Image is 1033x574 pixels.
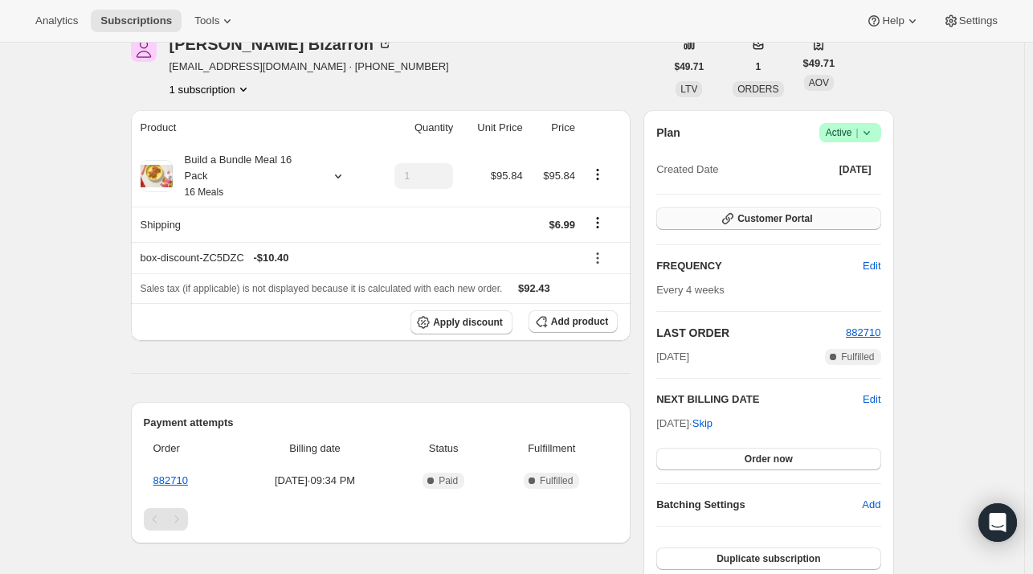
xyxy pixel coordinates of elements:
span: $6.99 [549,219,575,231]
span: LTV [680,84,697,95]
span: $95.84 [543,170,575,182]
th: Product [131,110,373,146]
span: Skip [692,416,712,432]
button: Apply discount [410,310,512,334]
button: Duplicate subscription [656,547,880,570]
div: Build a Bundle Meal 16 Pack [173,152,317,200]
span: Fulfillment [495,441,608,457]
span: Fulfilled [841,351,874,363]
div: box-discount-ZC5DZC [141,250,575,266]
span: Analytics [35,14,78,27]
button: Order now [656,448,880,470]
span: Status [402,441,485,457]
button: Shipping actions [585,214,610,232]
th: Price [528,110,580,146]
span: Duplicate subscription [717,552,820,565]
span: Sales tax (if applicable) is not displayed because it is calculated with each new order. [141,283,503,294]
span: Paid [439,474,458,487]
span: $92.43 [518,282,550,294]
button: Product actions [585,166,610,183]
span: Tools [194,14,219,27]
span: [DATE] · [656,417,712,429]
button: Tools [185,10,245,32]
span: [EMAIL_ADDRESS][DOMAIN_NAME] · [PHONE_NUMBER] [169,59,449,75]
span: Add [862,497,880,513]
button: 882710 [846,325,880,341]
nav: Pagination [144,508,619,531]
th: Order [144,431,234,466]
button: 1 [746,55,771,78]
button: $49.71 [665,55,714,78]
span: [DATE] [839,163,872,176]
span: Subscriptions [100,14,172,27]
a: 882710 [153,474,188,486]
span: [DATE] · 09:34 PM [238,473,392,489]
span: Fulfilled [540,474,573,487]
span: $49.71 [675,60,704,73]
th: Unit Price [458,110,527,146]
span: $95.84 [491,170,523,182]
span: Billing date [238,441,392,457]
button: Help [856,10,929,32]
h2: FREQUENCY [656,258,863,274]
button: Customer Portal [656,207,880,230]
h2: LAST ORDER [656,325,846,341]
th: Quantity [372,110,458,146]
button: Subscriptions [91,10,182,32]
button: Add product [529,310,618,333]
a: 882710 [846,326,880,338]
button: Settings [933,10,1007,32]
button: Edit [853,253,890,279]
span: [DATE] [656,349,689,365]
span: Edit [863,258,880,274]
div: [PERSON_NAME] Bizarron [169,36,393,52]
span: Alejandra Bizarron [131,36,157,62]
span: Settings [959,14,998,27]
span: AOV [809,77,829,88]
h2: Plan [656,125,680,141]
span: | [855,126,858,139]
span: Active [826,125,875,141]
span: ORDERS [737,84,778,95]
th: Shipping [131,207,373,242]
span: Customer Portal [737,212,812,225]
div: Open Intercom Messenger [978,503,1017,542]
h2: NEXT BILLING DATE [656,392,863,408]
span: - $10.40 [253,250,288,266]
button: Product actions [169,81,251,97]
h6: Batching Settings [656,497,862,513]
span: Help [882,14,904,27]
span: Created Date [656,162,718,178]
span: Apply discount [433,316,503,329]
span: 1 [756,60,761,73]
button: Add [852,492,890,518]
button: Edit [863,392,880,408]
span: Add product [551,315,608,328]
button: [DATE] [830,158,881,181]
button: Skip [683,411,722,437]
h2: Payment attempts [144,415,619,431]
span: Order now [745,453,793,465]
span: Every 4 weeks [656,284,725,296]
small: 16 Meals [185,187,224,198]
span: $49.71 [803,55,835,72]
button: Analytics [26,10,88,32]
